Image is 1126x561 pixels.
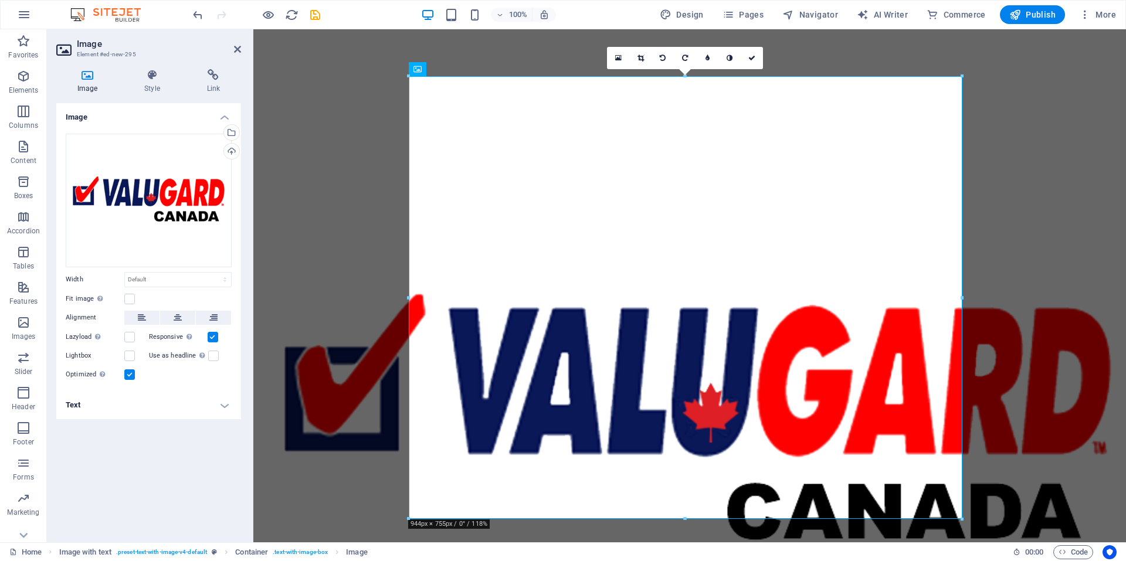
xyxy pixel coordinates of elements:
[9,297,38,306] p: Features
[508,8,527,22] h6: 100%
[9,545,42,559] a: Click to cancel selection. Double-click to open Pages
[235,545,268,559] span: Click to select. Double-click to edit
[15,367,33,376] p: Slider
[66,134,232,267] div: LOGOCANADAnb-p6AMWcjBmd1O8SfdRALZDw.png
[284,8,299,22] button: reload
[191,8,205,22] i: Undo: Change image (Ctrl+Z)
[13,437,34,447] p: Footer
[718,5,768,24] button: Pages
[66,330,124,344] label: Lazyload
[149,349,208,363] label: Use as headline
[1013,545,1044,559] h6: Session time
[607,47,629,69] a: Select files from the file manager, stock photos, or upload file(s)
[66,349,124,363] label: Lightbox
[782,9,838,21] span: Navigator
[7,508,39,517] p: Marketing
[67,8,155,22] img: Editor Logo
[852,5,913,24] button: AI Writer
[12,332,36,341] p: Images
[13,261,34,271] p: Tables
[66,368,124,382] label: Optimized
[1025,545,1043,559] span: 00 00
[629,47,652,69] a: Crop mode
[652,47,674,69] a: Rotate left 90°
[13,472,34,482] p: Forms
[149,330,208,344] label: Responsive
[56,103,241,124] h4: Image
[674,47,696,69] a: Rotate right 90°
[66,292,124,306] label: Fit image
[718,47,741,69] a: Greyscale
[7,226,40,236] p: Accordion
[59,545,368,559] nav: breadcrumb
[1000,5,1065,24] button: Publish
[723,9,764,21] span: Pages
[261,8,275,22] button: Click here to leave preview mode and continue editing
[77,49,218,60] h3: Element #ed-new-295
[56,69,123,94] h4: Image
[66,311,124,325] label: Alignment
[655,5,708,24] button: Design
[539,9,550,20] i: On resize automatically adjust zoom level to fit chosen device.
[273,545,328,559] span: . text-with-image-box
[186,69,241,94] h4: Link
[741,47,763,69] a: Confirm ( Ctrl ⏎ )
[285,8,299,22] i: Reload page
[308,8,322,22] i: Save (Ctrl+S)
[12,402,35,412] p: Header
[1103,545,1117,559] button: Usercentrics
[56,391,241,419] h4: Text
[927,9,986,21] span: Commerce
[778,5,843,24] button: Navigator
[59,545,111,559] span: Click to select. Double-click to edit
[123,69,185,94] h4: Style
[212,549,217,555] i: This element is a customizable preset
[857,9,908,21] span: AI Writer
[1033,548,1035,556] span: :
[922,5,991,24] button: Commerce
[1009,9,1056,21] span: Publish
[1079,9,1116,21] span: More
[1053,545,1093,559] button: Code
[346,545,367,559] span: Click to select. Double-click to edit
[116,545,207,559] span: . preset-text-with-image-v4-default
[9,86,39,95] p: Elements
[308,8,322,22] button: save
[14,191,33,200] p: Boxes
[1074,5,1121,24] button: More
[66,276,124,283] label: Width
[11,156,36,165] p: Content
[8,50,38,60] p: Favorites
[1059,545,1088,559] span: Code
[655,5,708,24] div: Design (Ctrl+Alt+Y)
[660,9,704,21] span: Design
[491,8,533,22] button: 100%
[696,47,718,69] a: Blur
[191,8,205,22] button: undo
[77,39,241,49] h2: Image
[9,121,38,130] p: Columns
